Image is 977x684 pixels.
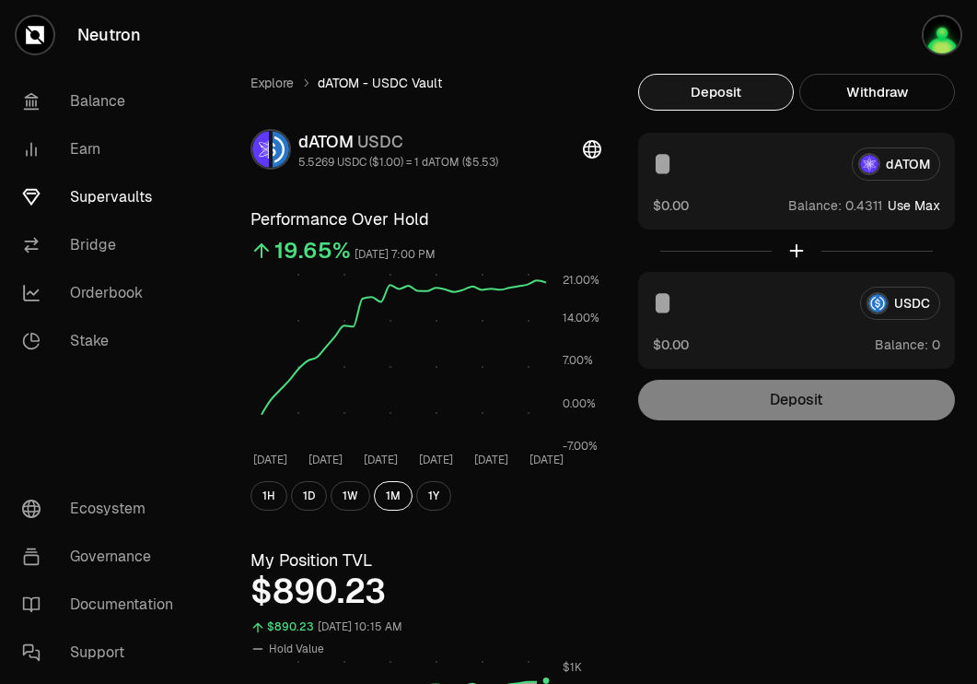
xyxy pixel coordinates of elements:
[357,131,403,152] span: USDC
[419,453,453,467] tspan: [DATE]
[7,317,199,365] a: Stake
[250,74,294,92] a: Explore
[318,74,442,92] span: dATOM - USDC Vault
[298,155,498,170] div: 5.5269 USDC ($1.00) = 1 dATOM ($5.53)
[563,273,599,288] tspan: 21.00%
[7,269,199,317] a: Orderbook
[474,453,508,467] tspan: [DATE]
[7,173,199,221] a: Supervaults
[653,335,689,354] button: $0.00
[7,221,199,269] a: Bridge
[250,548,601,573] h3: My Position TVL
[253,453,287,467] tspan: [DATE]
[374,481,413,511] button: 1M
[291,481,327,511] button: 1D
[924,17,960,53] img: Atom Staking
[274,236,351,265] div: 19.65%
[563,311,599,325] tspan: 14.00%
[267,617,314,638] div: $890.23
[318,617,402,638] div: [DATE] 10:15 AM
[7,629,199,677] a: Support
[563,439,598,454] tspan: -7.00%
[653,195,689,215] button: $0.00
[563,396,596,411] tspan: 0.00%
[7,581,199,629] a: Documentation
[799,74,955,111] button: Withdraw
[563,660,582,675] tspan: $1K
[7,485,199,533] a: Ecosystem
[250,74,601,92] nav: breadcrumb
[875,336,928,354] span: Balance:
[888,196,940,215] button: Use Max
[416,481,451,511] button: 1Y
[252,131,269,168] img: dATOM Logo
[7,533,199,581] a: Governance
[250,206,601,232] h3: Performance Over Hold
[788,196,842,215] span: Balance:
[331,481,370,511] button: 1W
[355,244,436,265] div: [DATE] 7:00 PM
[364,453,398,467] tspan: [DATE]
[563,353,593,368] tspan: 7.00%
[7,125,199,173] a: Earn
[7,77,199,125] a: Balance
[250,481,287,511] button: 1H
[269,642,324,656] span: Hold Value
[250,573,601,610] div: $890.23
[308,453,343,467] tspan: [DATE]
[273,131,289,168] img: USDC Logo
[529,453,564,467] tspan: [DATE]
[298,129,498,155] div: dATOM
[638,74,794,111] button: Deposit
